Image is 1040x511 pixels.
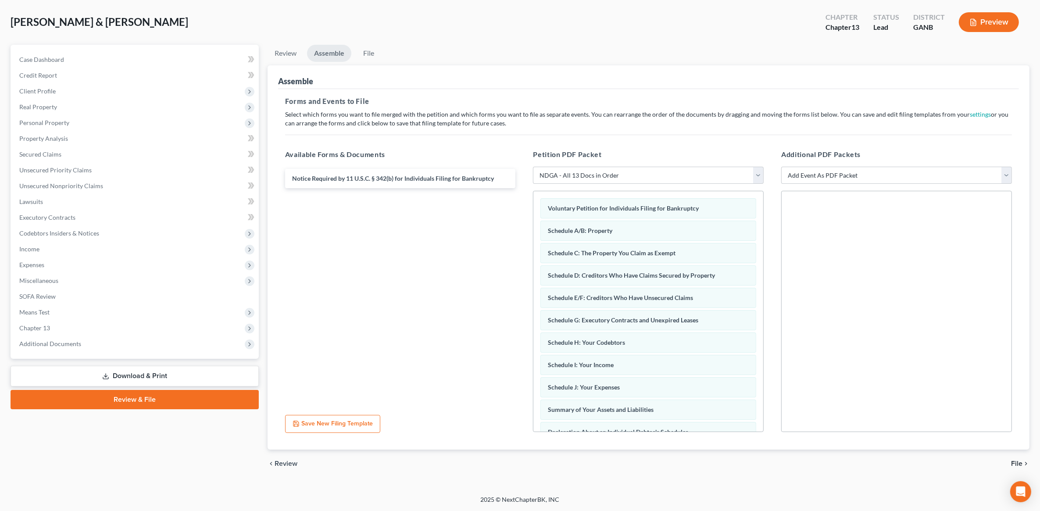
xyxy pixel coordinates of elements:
[11,15,188,28] span: [PERSON_NAME] & [PERSON_NAME]
[913,22,945,32] div: GANB
[12,194,259,210] a: Lawsuits
[19,56,64,63] span: Case Dashboard
[285,96,1012,107] h5: Forms and Events to File
[12,210,259,225] a: Executory Contracts
[12,68,259,83] a: Credit Report
[275,460,297,467] span: Review
[548,383,620,391] span: Schedule J: Your Expenses
[19,340,81,347] span: Additional Documents
[19,135,68,142] span: Property Analysis
[873,22,899,32] div: Lead
[19,308,50,316] span: Means Test
[873,12,899,22] div: Status
[548,428,688,436] span: Declaration About an Individual Debtor's Schedules
[19,150,61,158] span: Secured Claims
[285,415,380,433] button: Save New Filing Template
[12,289,259,304] a: SOFA Review
[268,460,275,467] i: chevron_left
[19,166,92,174] span: Unsecured Priority Claims
[19,182,103,189] span: Unsecured Nonpriority Claims
[285,149,516,160] h5: Available Forms & Documents
[11,366,259,386] a: Download & Print
[19,198,43,205] span: Lawsuits
[970,111,991,118] a: settings
[19,119,69,126] span: Personal Property
[19,87,56,95] span: Client Profile
[19,214,75,221] span: Executory Contracts
[12,147,259,162] a: Secured Claims
[1022,460,1029,467] i: chevron_right
[19,293,56,300] span: SOFA Review
[548,249,675,257] span: Schedule C: The Property You Claim as Exempt
[19,71,57,79] span: Credit Report
[1010,481,1031,502] div: Open Intercom Messenger
[548,204,699,212] span: Voluntary Petition for Individuals Filing for Bankruptcy
[913,12,945,22] div: District
[548,361,614,368] span: Schedule I: Your Income
[19,261,44,268] span: Expenses
[548,316,698,324] span: Schedule G: Executory Contracts and Unexpired Leases
[278,76,313,86] div: Assemble
[851,23,859,31] span: 13
[12,178,259,194] a: Unsecured Nonpriority Claims
[826,22,859,32] div: Chapter
[12,162,259,178] a: Unsecured Priority Claims
[781,149,1012,160] h5: Additional PDF Packets
[548,406,654,413] span: Summary of Your Assets and Liabilities
[1011,460,1022,467] span: File
[12,131,259,147] a: Property Analysis
[268,45,304,62] a: Review
[19,277,58,284] span: Miscellaneous
[292,175,494,182] span: Notice Required by 11 U.S.C. § 342(b) for Individuals Filing for Bankruptcy
[11,390,259,409] a: Review & File
[285,110,1012,128] p: Select which forms you want to file merged with the petition and which forms you want to file as ...
[307,45,351,62] a: Assemble
[533,150,601,158] span: Petition PDF Packet
[548,294,693,301] span: Schedule E/F: Creditors Who Have Unsecured Claims
[270,495,770,511] div: 2025 © NextChapterBK, INC
[959,12,1019,32] button: Preview
[268,460,306,467] button: chevron_left Review
[548,227,612,234] span: Schedule A/B: Property
[19,103,57,111] span: Real Property
[12,52,259,68] a: Case Dashboard
[826,12,859,22] div: Chapter
[548,339,625,346] span: Schedule H: Your Codebtors
[19,324,50,332] span: Chapter 13
[355,45,383,62] a: File
[19,229,99,237] span: Codebtors Insiders & Notices
[548,272,715,279] span: Schedule D: Creditors Who Have Claims Secured by Property
[19,245,39,253] span: Income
